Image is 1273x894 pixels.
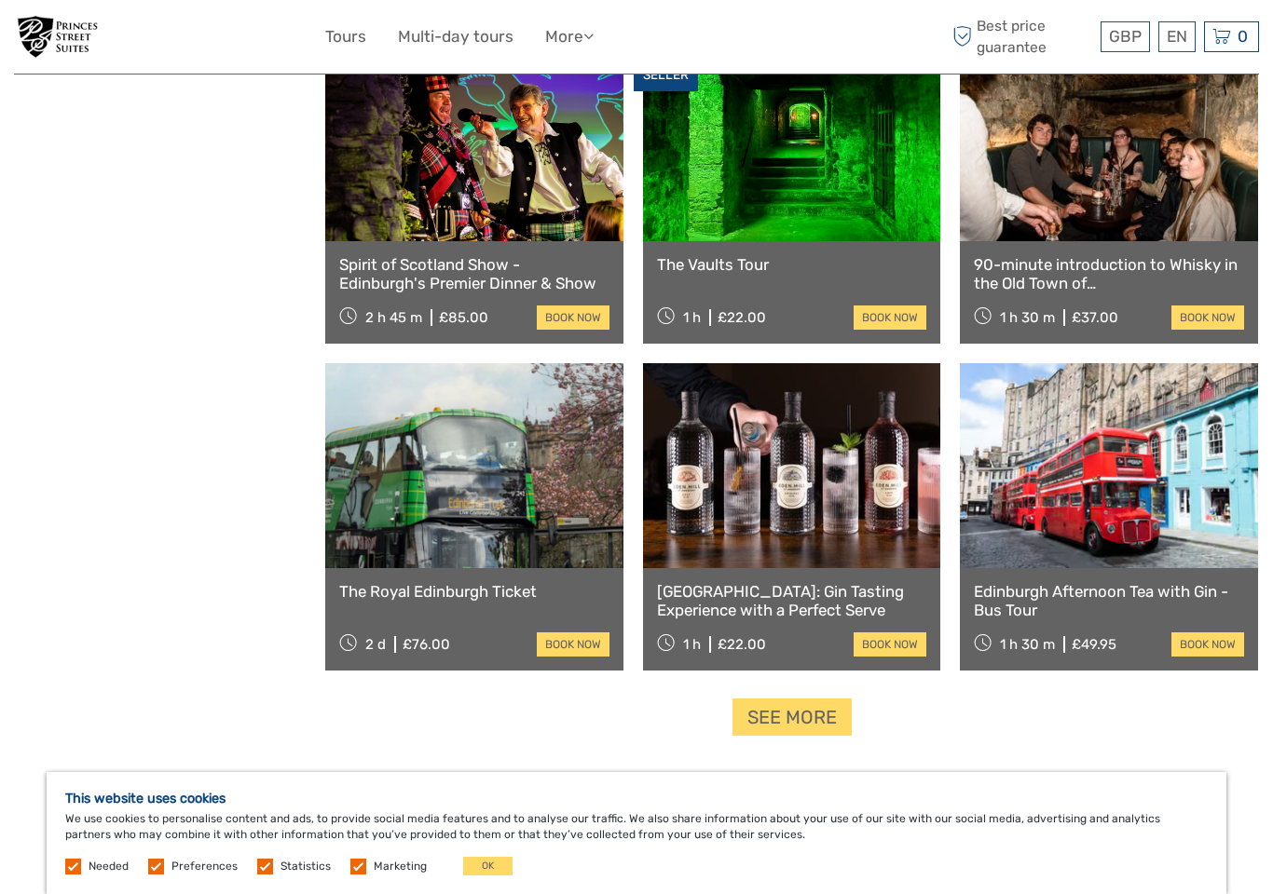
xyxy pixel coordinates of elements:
[1171,305,1244,330] a: book now
[948,16,1096,57] span: Best price guarantee
[365,309,422,326] span: 2 h 45 m
[89,859,129,874] label: Needed
[854,632,926,657] a: book now
[974,255,1244,293] a: 90-minute introduction to Whisky in the Old Town of [GEOGRAPHIC_DATA]
[1171,632,1244,657] a: book now
[537,305,609,330] a: book now
[171,859,238,874] label: Preferences
[545,23,594,50] a: More
[1072,309,1118,326] div: £37.00
[65,791,1208,806] h5: This website uses cookies
[339,255,609,293] a: Spirit of Scotland Show - Edinburgh's Premier Dinner & Show
[365,636,386,653] span: 2 d
[1158,21,1196,52] div: EN
[854,305,926,330] a: book now
[683,309,701,326] span: 1 h
[339,582,609,601] a: The Royal Edinburgh Ticket
[47,772,1226,894] div: We use cookies to personalise content and ads, to provide social media features and to analyse ou...
[1235,27,1251,46] span: 0
[974,582,1244,620] a: Edinburgh Afternoon Tea with Gin - Bus Tour
[657,255,927,274] a: The Vaults Tour
[374,859,427,874] label: Marketing
[403,636,450,653] div: £76.00
[14,14,101,60] img: 743-f49adcdf-e477-4e25-b52f-b76abf60a11f_logo_small.jpg
[1000,309,1055,326] span: 1 h 30 m
[537,632,609,657] a: book now
[657,582,927,620] a: [GEOGRAPHIC_DATA]: Gin Tasting Experience with a Perfect Serve
[398,23,513,50] a: Multi-day tours
[439,309,488,326] div: £85.00
[718,309,766,326] div: £22.00
[1109,27,1142,46] span: GBP
[281,859,331,874] label: Statistics
[1000,636,1055,653] span: 1 h 30 m
[718,636,766,653] div: £22.00
[732,698,852,737] a: See more
[1072,636,1116,653] div: £49.95
[683,636,701,653] span: 1 h
[325,23,366,50] a: Tours
[463,857,513,875] button: OK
